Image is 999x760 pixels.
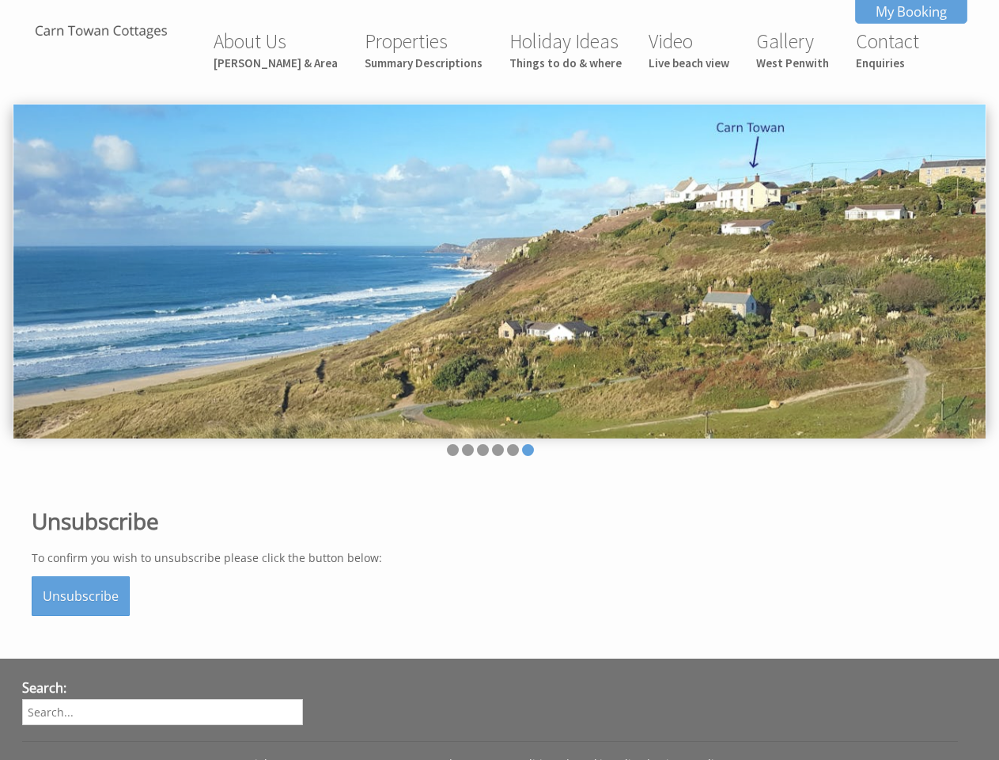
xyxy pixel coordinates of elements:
[22,22,180,42] img: Carn Towan
[856,28,919,70] a: ContactEnquiries
[509,28,622,70] a: Holiday IdeasThings to do & where
[22,679,303,697] h3: Search:
[649,28,729,70] a: VideoLive beach view
[32,576,130,616] button: Unsubscribe
[22,699,303,725] input: Search...
[756,28,829,70] a: GalleryWest Penwith
[365,28,482,70] a: PropertiesSummary Descriptions
[365,55,482,70] small: Summary Descriptions
[32,550,948,565] p: To confirm you wish to unsubscribe please click the button below:
[649,55,729,70] small: Live beach view
[856,55,919,70] small: Enquiries
[214,28,338,70] a: About Us[PERSON_NAME] & Area
[509,55,622,70] small: Things to do & where
[214,55,338,70] small: [PERSON_NAME] & Area
[756,55,829,70] small: West Penwith
[32,506,948,536] h1: Unsubscribe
